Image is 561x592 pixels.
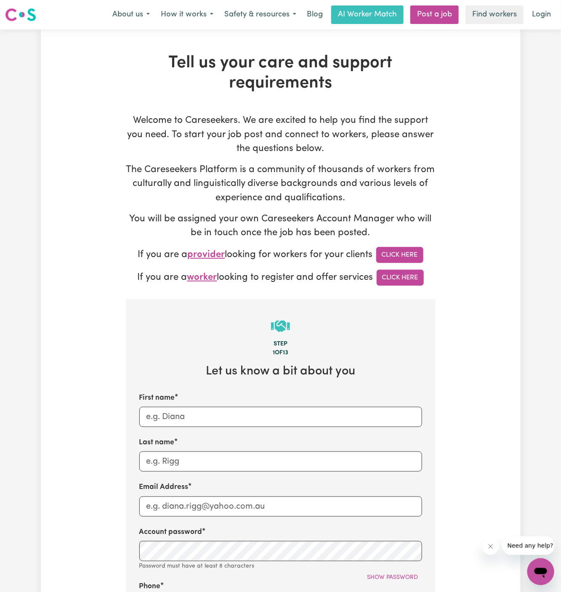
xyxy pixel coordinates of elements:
span: Show password [367,575,418,581]
label: Account password [139,527,202,538]
a: Find workers [465,5,524,24]
iframe: Button to launch messaging window [527,558,554,585]
button: How it works [155,6,219,24]
a: Careseekers logo [5,5,36,24]
div: Step [139,340,422,349]
a: AI Worker Match [331,5,404,24]
input: e.g. Rigg [139,451,422,472]
p: Welcome to Careseekers. We are excited to help you find the support you need. To start your job p... [126,114,436,156]
a: Login [527,5,556,24]
input: e.g. Diana [139,407,422,427]
div: 1 of 13 [139,348,422,358]
p: The Careseekers Platform is a community of thousands of workers from culturally and linguisticall... [126,163,436,205]
button: Show password [364,571,422,584]
label: Last name [139,437,175,448]
button: About us [107,6,155,24]
span: worker [187,273,217,282]
iframe: Close message [482,538,499,555]
a: Blog [302,5,328,24]
p: If you are a looking to register and offer services [126,270,436,286]
p: You will be assigned your own Careseekers Account Manager who will be in touch once the job has b... [126,212,436,240]
iframe: Message from company [503,536,554,555]
button: Safety & resources [219,6,302,24]
label: First name [139,393,175,404]
a: Post a job [410,5,459,24]
label: Email Address [139,482,189,493]
h1: Tell us your care and support requirements [126,53,436,93]
input: e.g. diana.rigg@yahoo.com.au [139,496,422,517]
img: Careseekers logo [5,7,36,22]
small: Password must have at least 8 characters [139,563,255,570]
a: Click Here [376,247,423,263]
h2: Let us know a bit about you [139,364,422,379]
span: provider [188,250,225,260]
p: If you are a looking for workers for your clients [126,247,436,263]
a: Click Here [377,270,424,286]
